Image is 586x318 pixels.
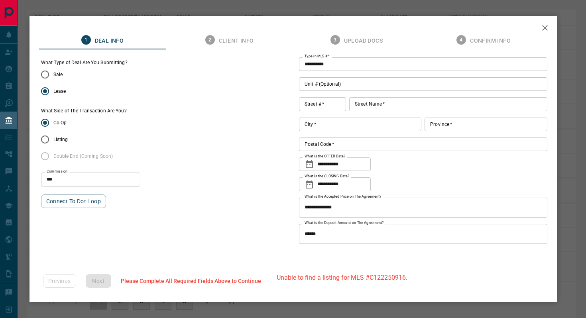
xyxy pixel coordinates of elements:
[53,119,67,126] span: Co Op
[85,37,87,43] text: 1
[305,54,330,59] label: Type in MLS #
[305,154,345,159] label: What is the OFFER Date?
[305,194,381,199] label: What is the Accepted Price on The Agreement?
[95,37,124,45] span: Deal Info
[41,194,106,208] button: Connect to Dot Loop
[41,108,127,114] label: What Side of The Transaction Are You?
[305,174,349,179] label: What is the CLOSING Date?
[305,220,384,226] label: What is the Deposit Amount on The Agreement?
[47,169,68,174] label: Commission
[121,278,261,284] span: Please Complete All Required Fields Above to Continue
[41,59,128,66] legend: What Type of Deal Are You Submitting?
[53,136,68,143] span: Listing
[53,88,66,95] span: Lease
[277,274,407,281] p: Unable to find a listing for MLS #C122250916.
[53,153,113,160] span: Double End (Coming Soon)
[53,71,63,78] span: Sale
